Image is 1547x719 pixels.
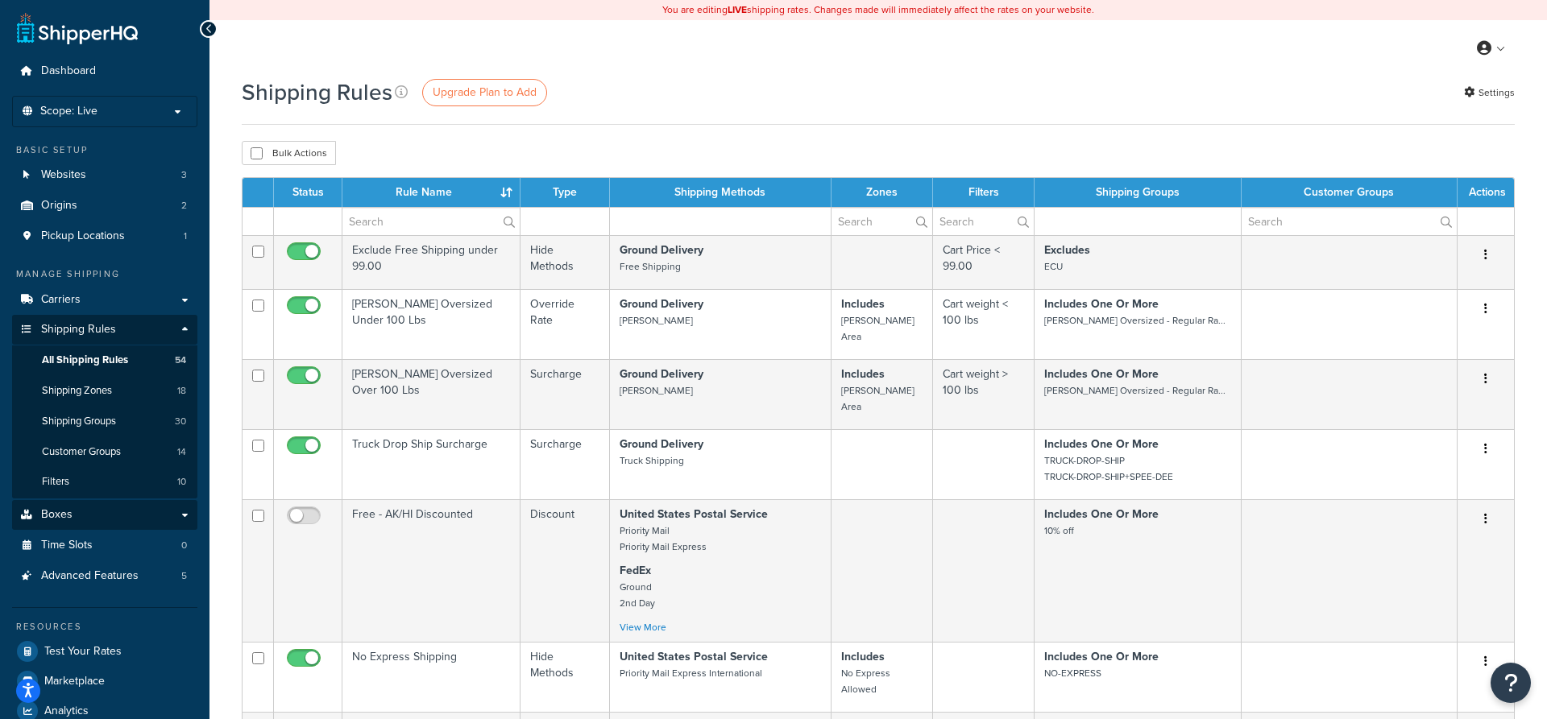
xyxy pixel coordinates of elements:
[521,499,609,642] td: Discount
[841,383,915,414] small: [PERSON_NAME] Area
[841,313,915,344] small: [PERSON_NAME] Area
[274,178,342,207] th: Status
[832,208,933,235] input: Search
[12,267,197,281] div: Manage Shipping
[12,315,197,498] li: Shipping Rules
[41,539,93,552] span: Time Slots
[342,499,521,642] td: Free - AK/HI Discounted
[42,475,69,489] span: Filters
[12,561,197,591] a: Advanced Features 5
[12,531,197,560] li: Time Slots
[620,259,681,274] small: Free Shipping
[12,143,197,157] div: Basic Setup
[41,569,139,583] span: Advanced Features
[12,160,197,190] li: Websites
[12,345,197,375] li: All Shipping Rules
[242,141,336,165] button: Bulk Actions
[44,705,89,718] span: Analytics
[181,539,187,552] span: 0
[1044,436,1159,452] strong: Includes One Or More
[620,666,762,680] small: Priority Mail Express International
[12,285,197,315] li: Carriers
[42,445,121,459] span: Customer Groups
[1044,453,1173,484] small: TRUCK-DROP-SHIP TRUCK-DROP-SHIP+SPEE-DEE
[1044,313,1226,328] small: [PERSON_NAME] Oversized - Regular Ra...
[1242,178,1458,207] th: Customer Groups
[342,642,521,712] td: No Express Shipping
[933,289,1035,359] td: Cart weight < 100 lbs
[933,208,1034,235] input: Search
[1044,259,1063,274] small: ECU
[1044,295,1159,312] strong: Includes One Or More
[1044,666,1101,680] small: NO-EXPRESS
[177,384,186,398] span: 18
[12,467,197,497] a: Filters 10
[12,315,197,345] a: Shipping Rules
[620,383,693,398] small: [PERSON_NAME]
[342,178,521,207] th: Rule Name : activate to sort column ascending
[177,475,186,489] span: 10
[12,437,197,467] li: Customer Groups
[41,293,81,307] span: Carriers
[12,620,197,634] div: Resources
[175,415,186,428] span: 30
[175,353,186,367] span: 54
[12,160,197,190] a: Websites 3
[242,76,392,108] h1: Shipping Rules
[12,437,197,467] a: Customer Groups 14
[12,191,197,221] a: Origins 2
[1044,523,1074,538] small: 10% off
[12,345,197,375] a: All Shipping Rules 54
[841,295,885,312] strong: Includes
[620,580,655,610] small: Ground 2nd Day
[620,242,703,258] strong: Ground Delivery
[521,178,609,207] th: Type
[41,229,125,243] span: Pickup Locations
[342,235,521,289] td: Exclude Free Shipping under 99.00
[12,531,197,560] a: Time Slots 0
[422,79,547,106] a: Upgrade Plan to Add
[41,168,86,182] span: Websites
[841,366,885,382] strong: Includes
[181,199,187,213] span: 2
[12,407,197,436] a: Shipping Groups 30
[342,289,521,359] td: [PERSON_NAME] Oversized Under 100 Lbs
[620,620,666,634] a: View More
[44,675,105,688] span: Marketplace
[342,429,521,499] td: Truck Drop Ship Surcharge
[12,56,197,86] a: Dashboard
[521,642,609,712] td: Hide Methods
[1044,648,1159,665] strong: Includes One Or More
[181,168,187,182] span: 3
[12,407,197,436] li: Shipping Groups
[42,384,112,398] span: Shipping Zones
[620,523,707,554] small: Priority Mail Priority Mail Express
[12,500,197,530] a: Boxes
[1458,178,1514,207] th: Actions
[841,648,885,665] strong: Includes
[620,453,684,468] small: Truck Shipping
[933,359,1035,429] td: Cart weight > 100 lbs
[12,221,197,251] li: Pickup Locations
[12,467,197,497] li: Filters
[521,235,609,289] td: Hide Methods
[1464,81,1515,104] a: Settings
[620,313,693,328] small: [PERSON_NAME]
[12,221,197,251] a: Pickup Locations 1
[12,637,197,666] a: Test Your Rates
[42,353,128,367] span: All Shipping Rules
[1044,242,1090,258] strong: Excludes
[1491,663,1531,703] button: Open Resource Center
[620,648,768,665] strong: United States Postal Service
[181,569,187,583] span: 5
[12,667,197,696] a: Marketplace
[610,178,832,207] th: Shipping Methods
[1044,383,1226,398] small: [PERSON_NAME] Oversized - Regular Ra...
[1242,208,1457,235] input: Search
[1035,178,1241,207] th: Shipping Groups
[12,376,197,406] li: Shipping Zones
